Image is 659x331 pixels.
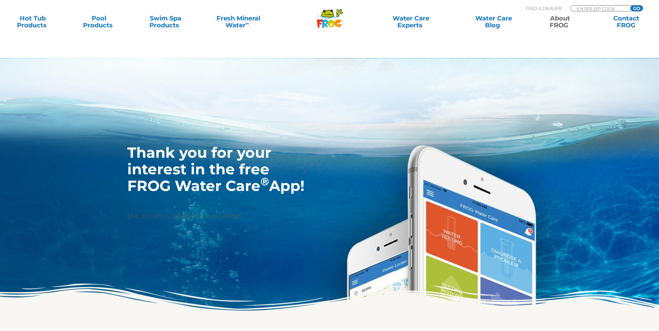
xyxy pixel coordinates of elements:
[127,144,309,194] h1: Thank you for your interest in the free FROG Water Care App!
[576,6,623,11] input: Zip Code Form
[630,6,643,11] input: GO
[140,15,191,29] a: Swim SpaProducts
[73,15,125,29] a: PoolProducts
[525,5,561,11] p: Find A Dealer
[260,175,269,188] sup: ®
[468,15,519,29] a: Water CareBlog
[127,144,309,221] div: [/vc_column_inner][/vc_row_inner]
[601,15,652,29] a: ContactFROG
[369,15,453,29] a: Water CareExperts
[534,15,586,29] a: AboutFROG
[246,20,249,26] sup: ∞
[206,15,271,29] a: Fresh MineralWater∞
[7,15,58,29] a: Hot TubProducts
